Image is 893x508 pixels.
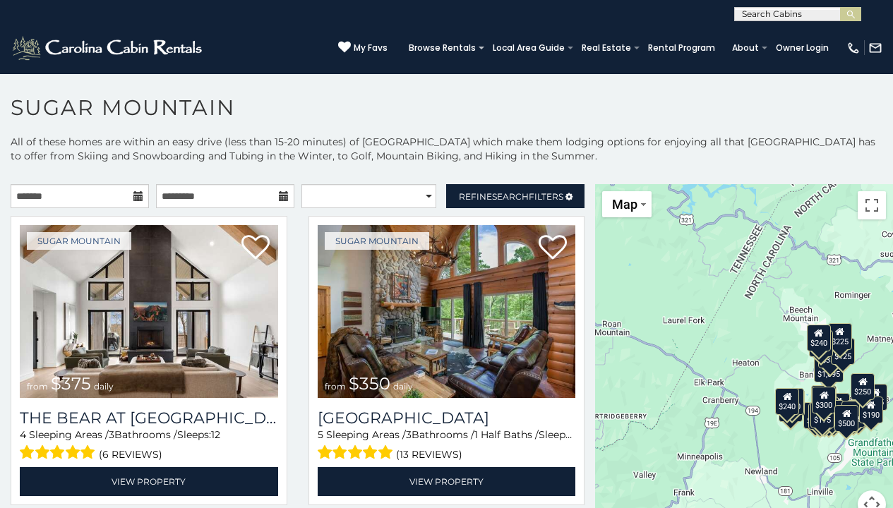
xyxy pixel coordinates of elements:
[349,373,390,394] span: $350
[211,428,220,441] span: 12
[338,41,388,55] a: My Favs
[99,445,162,464] span: (6 reviews)
[396,445,462,464] span: (13 reviews)
[769,38,836,58] a: Owner Login
[20,409,278,428] a: The Bear At [GEOGRAPHIC_DATA]
[402,38,483,58] a: Browse Rentals
[602,191,652,217] button: Change map style
[446,184,585,208] a: RefineSearchFilters
[20,428,26,441] span: 4
[810,401,834,428] div: $175
[851,373,875,400] div: $250
[325,232,429,250] a: Sugar Mountain
[20,225,278,398] img: The Bear At Sugar Mountain
[354,42,388,54] span: My Favs
[814,356,844,382] div: $1,095
[846,41,861,55] img: phone-regular-white.png
[109,428,114,441] span: 3
[318,409,576,428] a: [GEOGRAPHIC_DATA]
[641,38,722,58] a: Rental Program
[20,467,278,496] a: View Property
[828,323,852,350] div: $225
[318,409,576,428] h3: Grouse Moor Lodge
[858,191,886,219] button: Toggle fullscreen view
[474,428,539,441] span: 1 Half Baths /
[318,428,576,464] div: Sleeping Areas / Bathrooms / Sleeps:
[868,41,882,55] img: mail-regular-white.png
[11,34,206,62] img: White-1-2.png
[859,397,883,423] div: $190
[20,225,278,398] a: The Bear At Sugar Mountain from $375 daily
[393,381,413,392] span: daily
[775,388,799,415] div: $240
[486,38,572,58] a: Local Area Guide
[20,428,278,464] div: Sleeping Areas / Bathrooms / Sleeps:
[575,38,638,58] a: Real Estate
[318,428,323,441] span: 5
[318,225,576,398] img: Grouse Moor Lodge
[318,225,576,398] a: Grouse Moor Lodge from $350 daily
[51,373,91,394] span: $375
[725,38,766,58] a: About
[612,197,637,212] span: Map
[325,381,346,392] span: from
[842,401,866,428] div: $195
[318,467,576,496] a: View Property
[27,381,48,392] span: from
[539,234,567,263] a: Add to favorites
[20,409,278,428] h3: The Bear At Sugar Mountain
[808,403,832,430] div: $155
[94,381,114,392] span: daily
[241,234,270,263] a: Add to favorites
[864,384,888,411] div: $155
[812,385,836,412] div: $190
[492,191,529,202] span: Search
[406,428,412,441] span: 3
[459,191,563,202] span: Refine Filters
[807,325,831,351] div: $240
[812,387,836,413] div: $300
[835,405,859,432] div: $500
[826,393,850,420] div: $200
[832,338,856,365] div: $125
[27,232,131,250] a: Sugar Mountain
[573,428,582,441] span: 12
